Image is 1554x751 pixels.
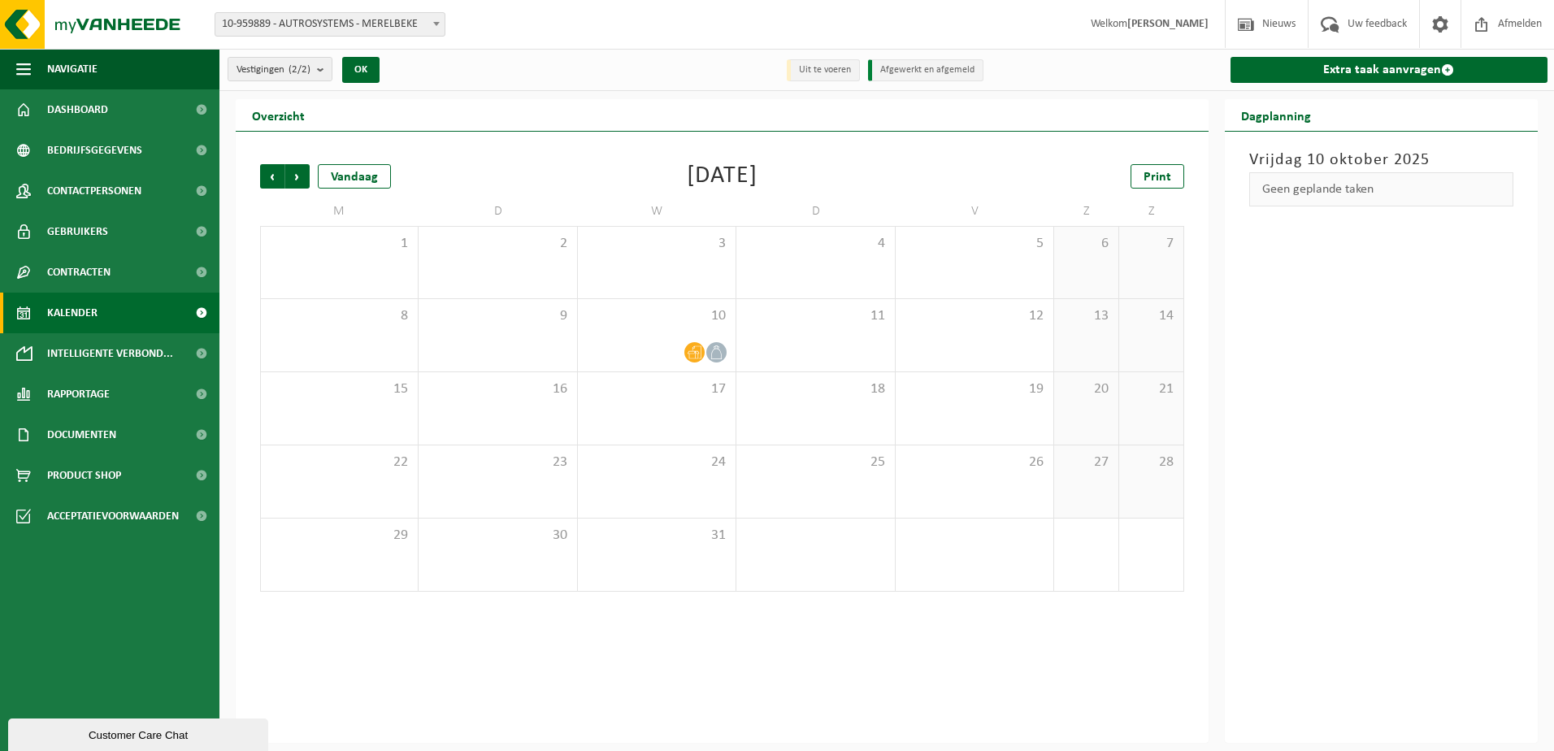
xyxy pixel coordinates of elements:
[47,415,116,455] span: Documenten
[47,333,173,374] span: Intelligente verbond...
[285,164,310,189] span: Volgende
[47,211,108,252] span: Gebruikers
[904,307,1045,325] span: 12
[47,374,110,415] span: Rapportage
[47,252,111,293] span: Contracten
[1062,235,1110,253] span: 6
[1249,172,1514,206] div: Geen geplande taken
[342,57,380,83] button: OK
[1127,380,1175,398] span: 21
[47,89,108,130] span: Dashboard
[427,307,568,325] span: 9
[1062,307,1110,325] span: 13
[269,527,410,545] span: 29
[215,13,445,36] span: 10-959889 - AUTROSYSTEMS - MERELBEKE
[1225,99,1327,131] h2: Dagplanning
[419,197,577,226] td: D
[744,380,886,398] span: 18
[736,197,895,226] td: D
[1127,454,1175,471] span: 28
[318,164,391,189] div: Vandaag
[1249,148,1514,172] h3: Vrijdag 10 oktober 2025
[586,527,727,545] span: 31
[427,380,568,398] span: 16
[1062,454,1110,471] span: 27
[289,64,310,75] count: (2/2)
[47,49,98,89] span: Navigatie
[1144,171,1171,184] span: Print
[1127,235,1175,253] span: 7
[269,380,410,398] span: 15
[1131,164,1184,189] a: Print
[1054,197,1119,226] td: Z
[269,235,410,253] span: 1
[47,293,98,333] span: Kalender
[228,57,332,81] button: Vestigingen(2/2)
[8,715,271,751] iframe: chat widget
[744,307,886,325] span: 11
[904,380,1045,398] span: 19
[427,527,568,545] span: 30
[1127,18,1209,30] strong: [PERSON_NAME]
[578,197,736,226] td: W
[47,496,179,536] span: Acceptatievoorwaarden
[586,307,727,325] span: 10
[586,380,727,398] span: 17
[269,454,410,471] span: 22
[47,130,142,171] span: Bedrijfsgegevens
[1062,380,1110,398] span: 20
[896,197,1054,226] td: V
[215,12,445,37] span: 10-959889 - AUTROSYSTEMS - MERELBEKE
[269,307,410,325] span: 8
[868,59,983,81] li: Afgewerkt en afgemeld
[586,454,727,471] span: 24
[47,171,141,211] span: Contactpersonen
[904,235,1045,253] span: 5
[260,164,284,189] span: Vorige
[260,197,419,226] td: M
[1127,307,1175,325] span: 14
[904,454,1045,471] span: 26
[1231,57,1548,83] a: Extra taak aanvragen
[236,99,321,131] h2: Overzicht
[744,454,886,471] span: 25
[744,235,886,253] span: 4
[787,59,860,81] li: Uit te voeren
[427,454,568,471] span: 23
[427,235,568,253] span: 2
[47,455,121,496] span: Product Shop
[237,58,310,82] span: Vestigingen
[687,164,757,189] div: [DATE]
[586,235,727,253] span: 3
[1119,197,1184,226] td: Z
